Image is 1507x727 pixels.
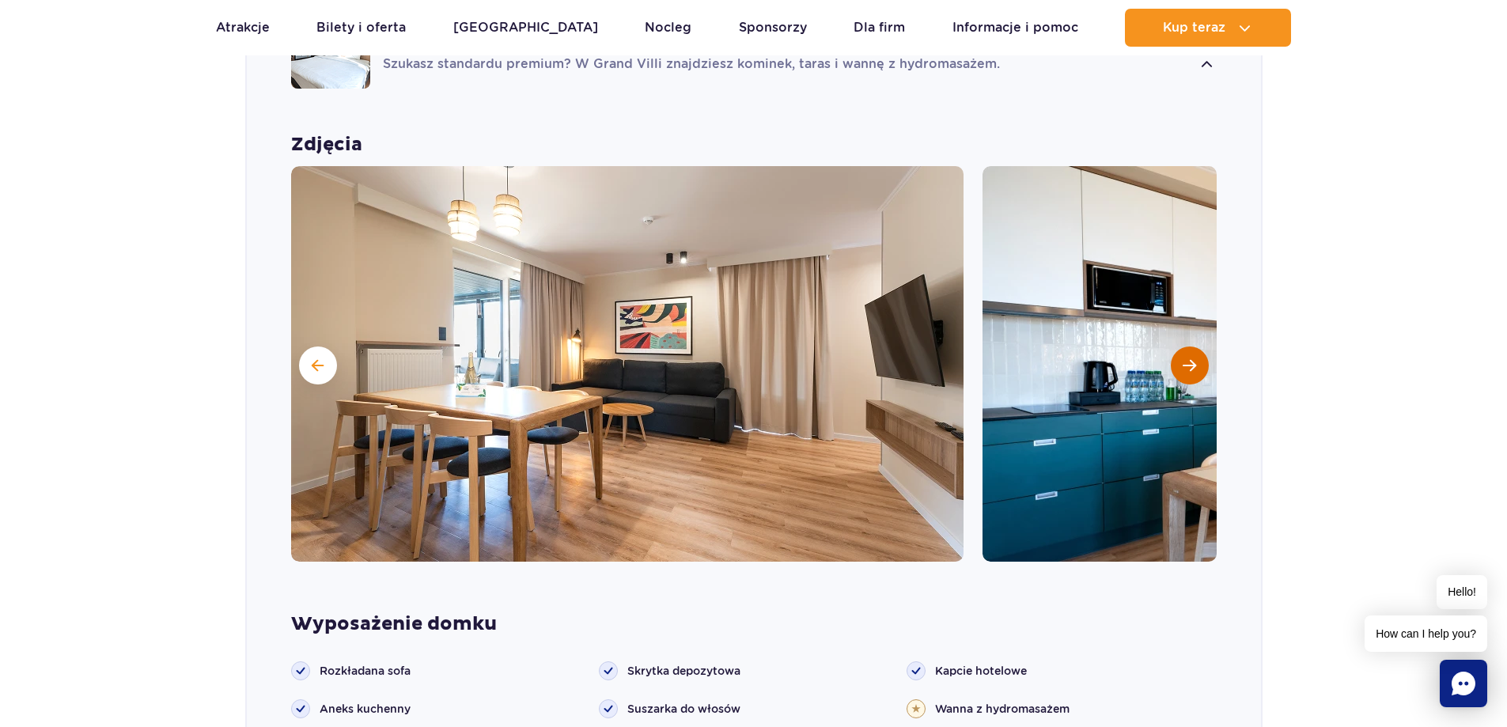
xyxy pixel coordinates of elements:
span: Kapcie hotelowe [935,663,1027,679]
a: Nocleg [645,9,691,47]
a: Sponsorzy [739,9,807,47]
span: Aneks kuchenny [320,701,411,717]
div: Chat [1440,660,1487,707]
a: Informacje i pomoc [952,9,1078,47]
button: Następny slajd [1171,346,1209,384]
span: How can I help you? [1365,615,1487,652]
span: Hello! [1437,575,1487,609]
span: Kup teraz [1163,21,1225,35]
span: Skrytka depozytowa [627,663,740,679]
a: Dla firm [854,9,905,47]
p: Szukasz standardu premium? W Grand Villi znajdziesz kominek, taras i wannę z hydromasażem. [383,55,1192,74]
strong: Wyposażenie domku [291,612,1217,636]
a: Bilety i oferta [316,9,406,47]
span: Rozkładana sofa [320,663,411,679]
span: Wanna z hydromasażem [935,701,1070,717]
button: Kup teraz [1125,9,1291,47]
a: [GEOGRAPHIC_DATA] [453,9,598,47]
span: Suszarka do włosów [627,701,740,717]
strong: Zdjęcia [291,133,1217,157]
a: Atrakcje [216,9,270,47]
